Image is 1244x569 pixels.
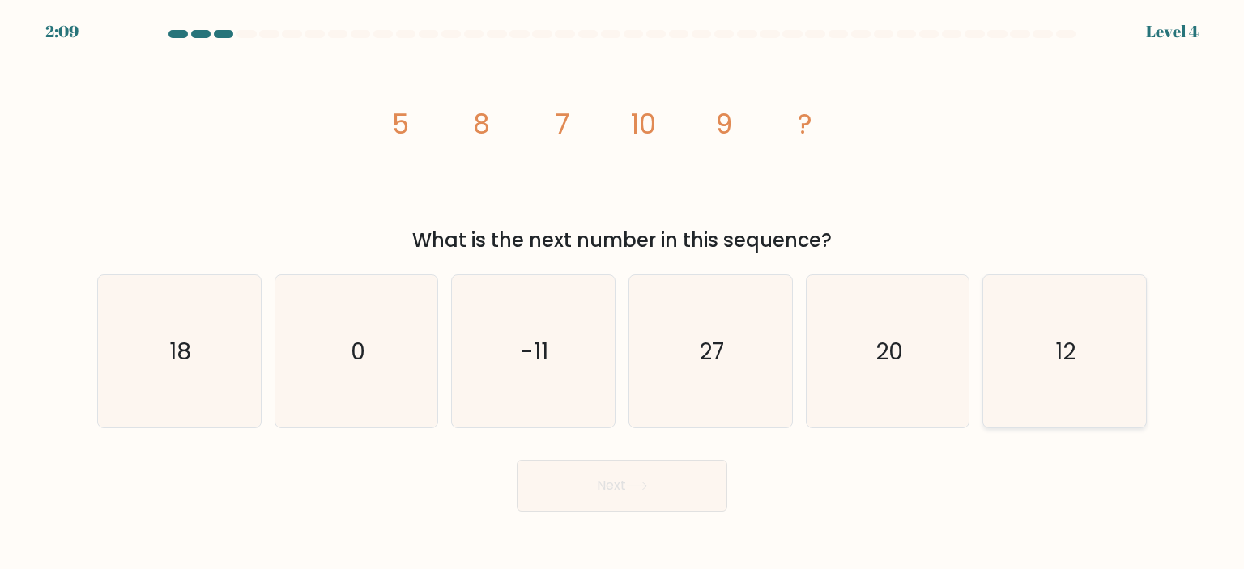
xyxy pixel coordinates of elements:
tspan: 9 [716,105,732,143]
text: 0 [351,335,365,367]
text: 20 [875,335,903,367]
button: Next [517,460,727,512]
tspan: 10 [631,105,656,143]
tspan: ? [798,105,812,143]
text: 18 [170,335,192,367]
tspan: 5 [392,105,409,143]
div: 2:09 [45,19,79,44]
text: 12 [1056,335,1076,367]
div: Level 4 [1146,19,1199,44]
div: What is the next number in this sequence? [107,226,1137,255]
text: 27 [700,335,725,367]
tspan: 8 [473,105,490,143]
tspan: 7 [555,105,569,143]
text: -11 [522,335,549,367]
